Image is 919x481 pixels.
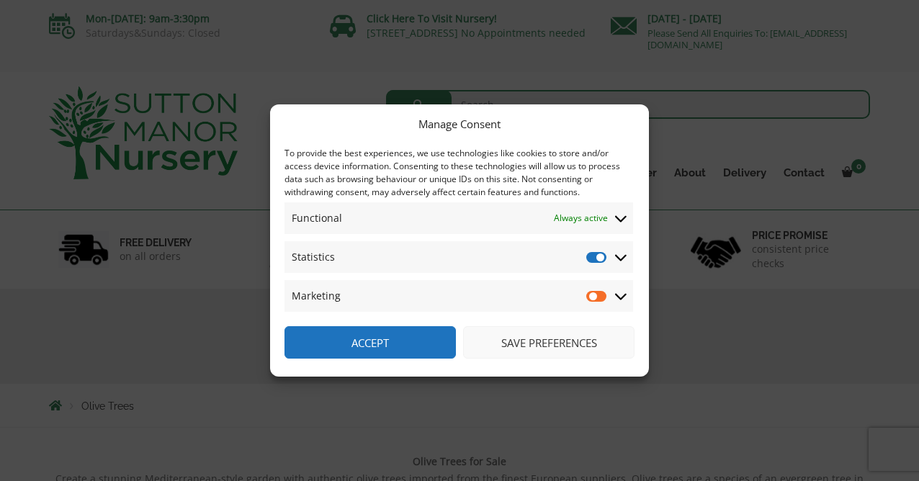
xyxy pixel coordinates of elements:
summary: Marketing [284,280,633,312]
div: Manage Consent [418,115,501,132]
span: Statistics [292,248,335,266]
span: Marketing [292,287,341,305]
button: Save preferences [463,326,635,359]
summary: Statistics [284,241,633,273]
button: Accept [284,326,456,359]
span: Functional [292,210,342,227]
span: Always active [554,210,608,227]
div: To provide the best experiences, we use technologies like cookies to store and/or access device i... [284,147,633,199]
summary: Functional Always active [284,202,633,234]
